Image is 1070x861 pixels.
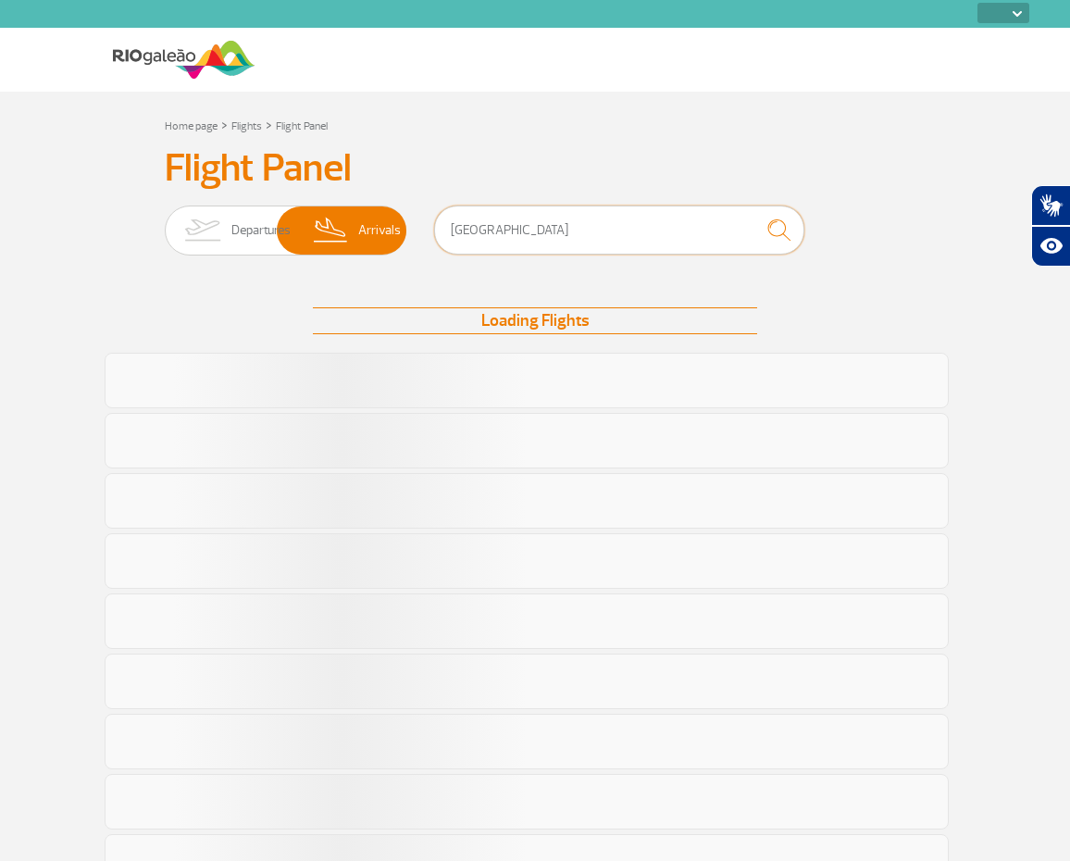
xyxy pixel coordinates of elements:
[266,114,272,135] a: >
[1031,226,1070,267] button: Abrir recursos assistivos.
[313,307,757,334] div: Loading Flights
[231,206,291,255] span: Departures
[434,206,804,255] input: Flight, city or airline
[165,119,218,133] a: Home page
[276,119,328,133] a: Flight Panel
[221,114,228,135] a: >
[304,206,358,255] img: slider-desembarque
[165,145,905,192] h3: Flight Panel
[1031,185,1070,267] div: Plugin de acessibilidade da Hand Talk.
[231,119,262,133] a: Flights
[358,206,401,255] span: Arrivals
[173,206,231,255] img: slider-embarque
[1031,185,1070,226] button: Abrir tradutor de língua de sinais.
